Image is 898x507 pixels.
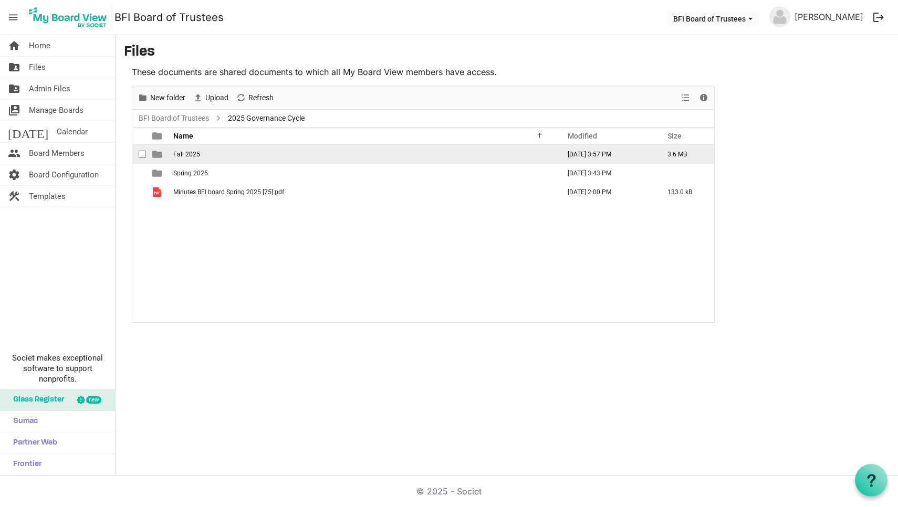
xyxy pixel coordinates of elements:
div: Details [695,87,713,109]
span: Home [29,35,50,56]
span: settings [8,164,20,185]
button: Upload [191,91,231,104]
img: no-profile-picture.svg [769,6,790,27]
div: New folder [134,87,189,109]
span: Fall 2025 [173,151,200,158]
div: new [86,396,101,404]
td: is template cell column header type [146,183,170,202]
button: View dropdownbutton [679,91,692,104]
img: My Board View Logo [26,4,110,30]
span: folder_shared [8,78,20,99]
span: Sumac [8,411,38,432]
span: [DATE] [8,121,48,142]
td: 133.0 kB is template cell column header Size [656,183,714,202]
span: Upload [204,91,229,104]
a: [PERSON_NAME] [790,6,868,27]
span: Board Members [29,143,85,164]
div: Refresh [232,87,277,109]
a: BFI Board of Trustees [114,7,224,28]
a: My Board View Logo [26,4,114,30]
td: is template cell column header type [146,164,170,183]
span: 2025 Governance Cycle [226,112,307,125]
td: 3.6 MB is template cell column header Size [656,145,714,164]
span: home [8,35,20,56]
td: September 12, 2025 3:43 PM column header Modified [557,164,656,183]
td: is template cell column header type [146,145,170,164]
span: Frontier [8,454,41,475]
span: Modified [568,132,597,140]
a: BFI Board of Trustees [137,112,211,125]
span: Minutes BFI board Spring 2025 [75].pdf [173,188,284,196]
span: switch_account [8,100,20,121]
span: Templates [29,186,66,207]
td: checkbox [132,145,146,164]
button: Refresh [234,91,276,104]
div: Upload [189,87,232,109]
td: is template cell column header Size [656,164,714,183]
span: Name [173,132,193,140]
p: These documents are shared documents to which all My Board View members have access. [132,66,715,78]
span: menu [3,7,23,27]
span: Refresh [247,91,275,104]
div: View [677,87,695,109]
td: September 20, 2025 3:57 PM column header Modified [557,145,656,164]
span: Spring 2025 [173,170,208,177]
span: New folder [149,91,186,104]
td: September 19, 2025 2:00 PM column header Modified [557,183,656,202]
span: Files [29,57,46,78]
span: people [8,143,20,164]
button: Details [697,91,711,104]
span: Size [667,132,682,140]
span: Societ makes exceptional software to support nonprofits. [5,353,110,384]
td: checkbox [132,164,146,183]
span: Partner Web [8,432,57,453]
span: construction [8,186,20,207]
span: Board Configuration [29,164,99,185]
button: logout [868,6,890,28]
button: BFI Board of Trustees dropdownbutton [666,11,759,26]
span: folder_shared [8,57,20,78]
h3: Files [124,44,890,61]
td: Minutes BFI board Spring 2025 [75].pdf is template cell column header Name [170,183,557,202]
span: Glass Register [8,389,64,410]
a: © 2025 - Societ [416,486,482,497]
td: Fall 2025 is template cell column header Name [170,145,557,164]
span: Admin Files [29,78,70,99]
button: New folder [136,91,187,104]
td: checkbox [132,183,146,202]
span: Calendar [57,121,88,142]
td: Spring 2025 is template cell column header Name [170,164,557,183]
span: Manage Boards [29,100,83,121]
